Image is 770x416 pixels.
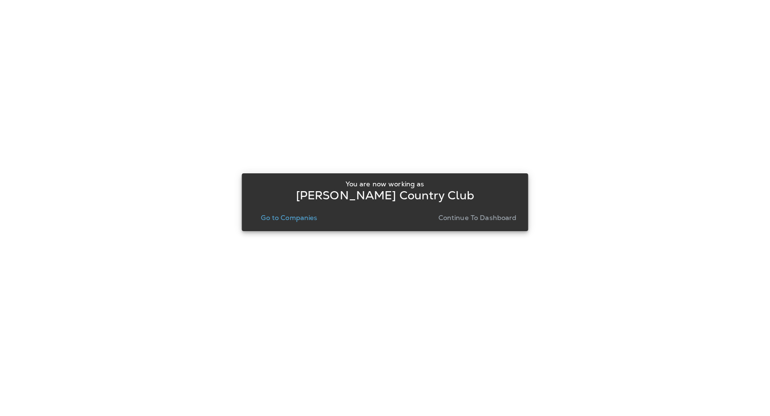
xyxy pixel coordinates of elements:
[261,214,317,221] p: Go to Companies
[346,180,424,188] p: You are now working as
[438,214,517,221] p: Continue to Dashboard
[257,211,321,224] button: Go to Companies
[435,211,521,224] button: Continue to Dashboard
[296,192,475,199] p: [PERSON_NAME] Country Club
